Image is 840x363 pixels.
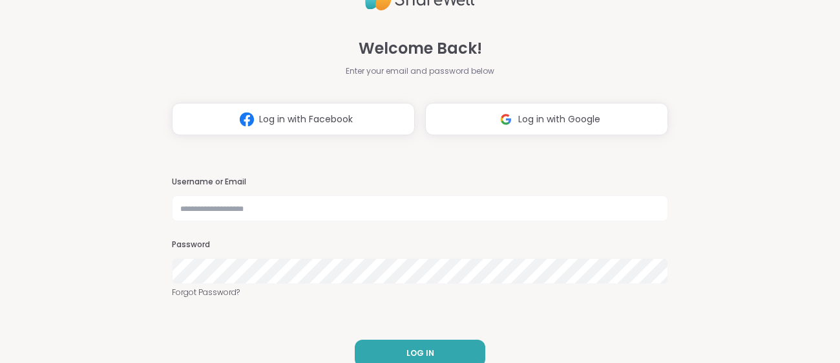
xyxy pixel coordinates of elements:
img: ShareWell Logomark [235,107,259,131]
span: Log in with Facebook [259,113,353,126]
h3: Username or Email [172,177,668,188]
h3: Password [172,239,668,250]
span: Log in with Google [518,113,600,126]
span: Welcome Back! [359,37,482,60]
span: Enter your email and password below [346,65,494,77]
a: Forgot Password? [172,287,668,298]
button: Log in with Google [425,103,668,135]
button: Log in with Facebook [172,103,415,135]
img: ShareWell Logomark [494,107,518,131]
span: LOG IN [406,347,434,359]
